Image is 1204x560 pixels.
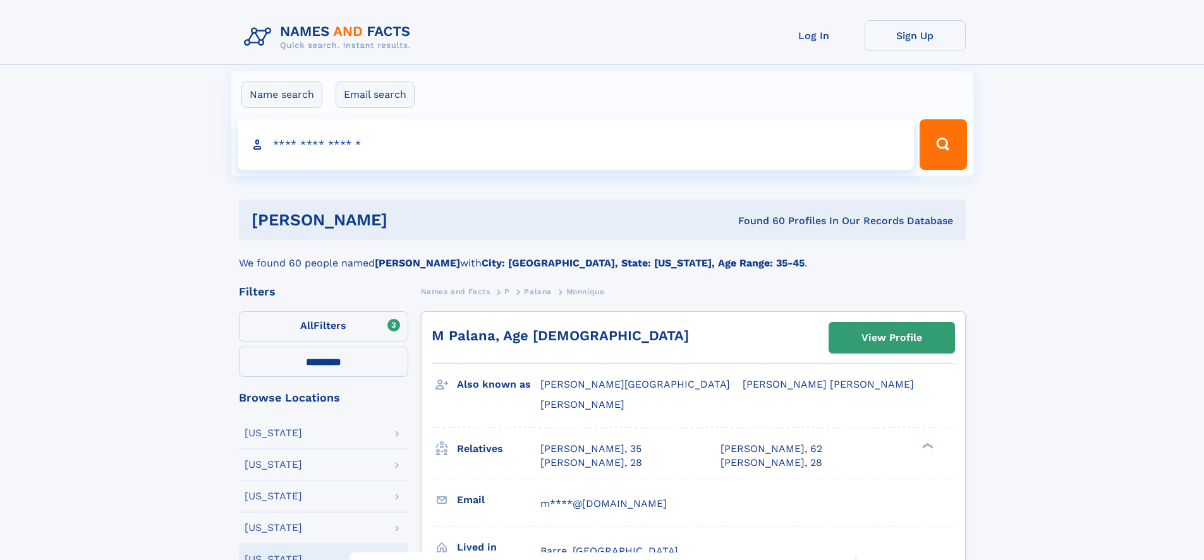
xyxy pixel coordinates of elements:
[919,441,934,450] div: ❯
[239,20,421,54] img: Logo Names and Facts
[920,119,966,170] button: Search Button
[457,537,540,558] h3: Lived in
[540,456,642,470] a: [PERSON_NAME], 28
[524,283,552,299] a: Palana
[457,438,540,460] h3: Relatives
[432,328,689,343] a: M Palana, Age [DEMOGRAPHIC_DATA]
[239,241,966,271] div: We found 60 people named with .
[375,257,460,269] b: [PERSON_NAME]
[457,489,540,511] h3: Email
[239,311,408,342] label: Filters
[421,283,490,299] a: Names and Facts
[504,287,510,296] span: P
[245,460,302,470] div: [US_STATE]
[743,378,914,390] span: [PERSON_NAME] [PERSON_NAME]
[300,319,313,331] span: All
[504,283,510,299] a: P
[540,545,678,557] span: Barre, [GEOGRAPHIC_DATA]
[457,374,540,395] h3: Also known as
[540,398,624,410] span: [PERSON_NAME]
[540,442,642,456] a: [PERSON_NAME], 35
[763,20,865,51] a: Log In
[336,81,415,108] label: Email search
[245,428,302,438] div: [US_STATE]
[721,456,822,470] a: [PERSON_NAME], 28
[566,287,605,296] span: Monnique
[239,392,408,403] div: Browse Locations
[239,286,408,297] div: Filters
[861,323,922,352] div: View Profile
[252,212,563,228] h1: [PERSON_NAME]
[865,20,966,51] a: Sign Up
[540,378,730,390] span: [PERSON_NAME][GEOGRAPHIC_DATA]
[524,287,552,296] span: Palana
[245,523,302,533] div: [US_STATE]
[829,323,954,353] a: View Profile
[241,81,322,108] label: Name search
[482,257,805,269] b: City: [GEOGRAPHIC_DATA], State: [US_STATE], Age Range: 35-45
[245,491,302,501] div: [US_STATE]
[238,119,915,170] input: search input
[721,442,822,456] a: [PERSON_NAME], 62
[562,214,953,228] div: Found 60 Profiles In Our Records Database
